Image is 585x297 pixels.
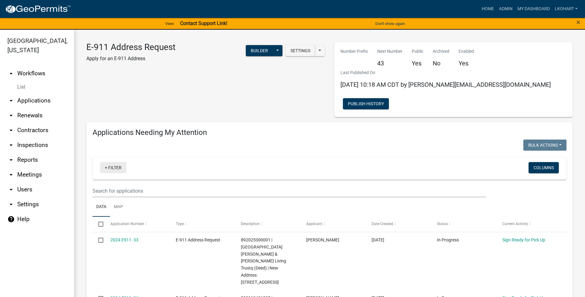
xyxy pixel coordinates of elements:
[100,162,126,173] a: + Filter
[180,20,227,26] strong: Contact Support Link!
[502,237,545,242] a: Sign Ready for Pick Up
[552,3,580,15] a: lkohart
[343,98,389,109] button: Publish History
[7,215,15,223] i: help
[340,69,551,76] p: Last Published On
[246,45,273,56] button: Builder
[93,217,104,232] datatable-header-cell: Select
[340,81,551,88] span: [DATE] 10:18 AM CDT by [PERSON_NAME][EMAIL_ADDRESS][DOMAIN_NAME]
[86,55,175,62] p: Apply for an E-911 Address
[529,162,559,173] button: Columns
[515,3,552,15] a: My Dashboard
[7,112,15,119] i: arrow_drop_down
[7,127,15,134] i: arrow_drop_down
[479,3,496,15] a: Home
[412,60,423,67] h5: Yes
[502,222,528,226] span: Current Activity
[104,217,170,232] datatable-header-cell: Application Number
[241,222,260,226] span: Description
[523,140,566,151] button: Bulk Actions
[437,222,448,226] span: Status
[576,19,580,26] button: Close
[372,222,393,226] span: Date Created
[110,222,144,226] span: Application Number
[7,156,15,164] i: arrow_drop_down
[496,3,515,15] a: Admin
[459,48,474,55] p: Enabled
[7,70,15,77] i: arrow_drop_up
[459,60,474,67] h5: Yes
[433,60,449,67] h5: No
[412,48,423,55] p: Public
[93,185,486,197] input: Search for applications
[7,186,15,193] i: arrow_drop_down
[7,171,15,178] i: arrow_drop_down
[343,102,389,107] wm-modal-confirm: Workflow Publish History
[7,97,15,104] i: arrow_drop_down
[496,217,562,232] datatable-header-cell: Current Activity
[373,19,407,29] button: Don't show again
[7,141,15,149] i: arrow_drop_down
[170,217,235,232] datatable-header-cell: Type
[300,217,366,232] datatable-header-cell: Applicant
[377,48,402,55] p: Next Number
[286,45,315,56] button: Settings
[86,42,175,52] h3: E-911 Address Request
[110,197,127,217] a: Map
[7,201,15,208] i: arrow_drop_down
[93,197,110,217] a: Data
[235,217,300,232] datatable-header-cell: Description
[366,217,431,232] datatable-header-cell: Date Created
[306,237,339,242] span: Lori Kohart
[377,60,402,67] h5: 43
[176,222,184,226] span: Type
[93,128,566,137] h4: Applications Needing My Attention
[306,222,322,226] span: Applicant
[163,19,176,29] a: View
[437,237,459,242] span: In Progress
[110,237,138,242] a: 2024-E911- 33
[576,18,580,27] span: ×
[372,237,384,242] span: 11/13/2024
[340,48,368,55] p: Number Prefix
[433,48,449,55] p: Archived
[176,237,220,242] span: E-911 Address Request
[431,217,496,232] datatable-header-cell: Status
[241,237,286,285] span: 892025300001 | Trenton A Stalzer & Tami L Stalzer Living Trustq (Deed) | New Address: 27210 145th St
